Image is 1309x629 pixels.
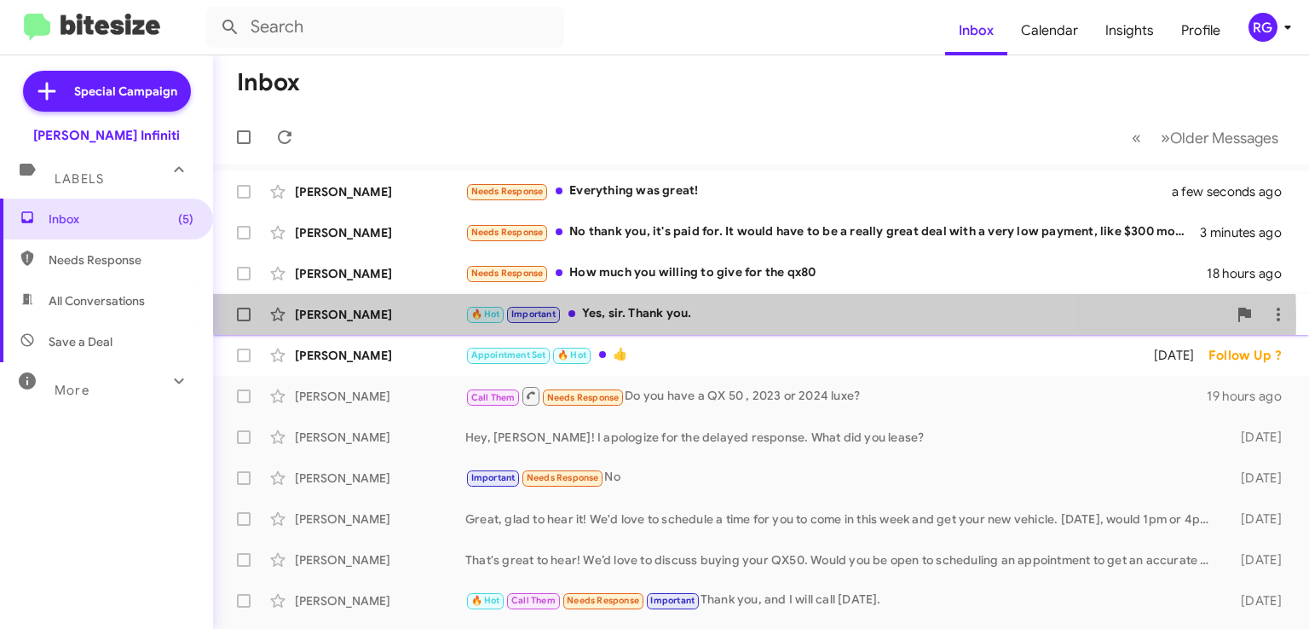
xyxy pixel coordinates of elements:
div: [PERSON_NAME] [295,265,465,282]
span: Important [511,309,556,320]
div: a few seconds ago [1193,183,1295,200]
span: Older Messages [1170,129,1278,147]
span: Call Them [471,392,516,403]
div: Follow Up ? [1208,347,1295,364]
span: Save a Deal [49,333,112,350]
div: [PERSON_NAME] [295,183,465,200]
span: Labels [55,171,104,187]
div: Do you have a QX 50 , 2023 or 2024 luxe? [465,385,1207,407]
div: [DATE] [1220,470,1295,487]
span: Needs Response [471,268,544,279]
span: Needs Response [547,392,620,403]
span: Special Campaign [74,83,177,100]
span: Inbox [49,211,193,228]
div: No thank you, it's paid for. It would have to be a really great deal with a very low payment, lik... [465,222,1200,242]
a: Inbox [945,6,1007,55]
a: Special Campaign [23,71,191,112]
div: [DATE] [1139,347,1208,364]
span: 🔥 Hot [471,309,500,320]
input: Search [206,7,564,48]
div: Thank you, and I will call [DATE]. [465,591,1220,610]
button: RG [1234,13,1290,42]
div: [PERSON_NAME] [295,470,465,487]
div: Great, glad to hear it! We'd love to schedule a time for you to come in this week and get your ne... [465,511,1220,528]
div: That's great to hear! We’d love to discuss buying your QX50. Would you be open to scheduling an a... [465,551,1220,568]
div: RG [1248,13,1277,42]
div: [PERSON_NAME] [295,347,465,364]
div: [PERSON_NAME] [295,592,465,609]
div: Hey, [PERSON_NAME]! I apologize for the delayed response. What did you lease? [465,429,1220,446]
div: [PERSON_NAME] [295,551,465,568]
span: « [1132,127,1141,148]
span: Needs Response [471,186,544,197]
div: 3 minutes ago [1200,224,1295,241]
span: Needs Response [567,595,639,606]
div: [DATE] [1220,429,1295,446]
h1: Inbox [237,69,300,96]
div: [PERSON_NAME] Infiniti [33,127,180,144]
a: Profile [1168,6,1234,55]
div: [PERSON_NAME] [295,429,465,446]
a: Calendar [1007,6,1092,55]
div: No [465,468,1220,488]
div: [PERSON_NAME] [295,511,465,528]
span: Important [471,472,516,483]
span: Call Them [511,595,556,606]
div: [PERSON_NAME] [295,388,465,405]
div: [DATE] [1220,551,1295,568]
span: 🔥 Hot [557,349,586,361]
nav: Page navigation example [1122,120,1289,155]
div: Yes, sir. Thank you. [465,304,1227,324]
span: All Conversations [49,292,145,309]
span: More [55,383,89,398]
span: Needs Response [527,472,599,483]
div: 👍 [465,345,1139,365]
span: 🔥 Hot [471,595,500,606]
div: [DATE] [1220,592,1295,609]
div: 19 hours ago [1207,388,1295,405]
div: [PERSON_NAME] [295,306,465,323]
span: Important [650,595,695,606]
span: » [1161,127,1170,148]
button: Next [1150,120,1289,155]
span: Appointment Set [471,349,546,361]
span: Needs Response [471,227,544,238]
div: 18 hours ago [1207,265,1295,282]
button: Previous [1122,120,1151,155]
span: (5) [178,211,193,228]
div: How much you willing to give for the qx80 [465,263,1207,283]
span: Needs Response [49,251,193,268]
a: Insights [1092,6,1168,55]
div: Everything was great! [465,182,1193,201]
div: [DATE] [1220,511,1295,528]
div: [PERSON_NAME] [295,224,465,241]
